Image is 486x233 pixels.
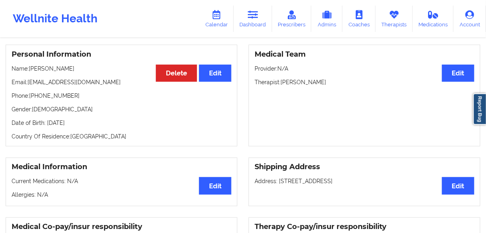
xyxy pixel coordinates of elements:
[12,65,231,73] p: Name: [PERSON_NAME]
[12,92,231,100] p: Phone: [PHONE_NUMBER]
[199,6,234,32] a: Calendar
[442,177,474,194] button: Edit
[454,6,486,32] a: Account
[156,65,197,82] button: Delete
[12,50,231,59] h3: Personal Information
[255,78,474,86] p: Therapist: [PERSON_NAME]
[311,6,343,32] a: Admins
[255,50,474,59] h3: Medical Team
[413,6,454,32] a: Medications
[12,222,231,231] h3: Medical Co-pay/insur responsibility
[272,6,312,32] a: Prescribers
[199,65,231,82] button: Edit
[255,222,474,231] h3: Therapy Co-pay/insur responsibility
[12,177,231,185] p: Current Medications: N/A
[12,191,231,199] p: Allergies: N/A
[12,119,231,127] p: Date of Birth: [DATE]
[343,6,376,32] a: Coaches
[255,177,474,185] p: Address: [STREET_ADDRESS]
[199,177,231,194] button: Edit
[234,6,272,32] a: Dashboard
[12,162,231,172] h3: Medical Information
[442,65,474,82] button: Edit
[376,6,413,32] a: Therapists
[12,78,231,86] p: Email: [EMAIL_ADDRESS][DOMAIN_NAME]
[12,132,231,140] p: Country Of Residence: [GEOGRAPHIC_DATA]
[12,105,231,113] p: Gender: [DEMOGRAPHIC_DATA]
[473,93,486,125] a: Report Bug
[255,162,474,172] h3: Shipping Address
[255,65,474,73] p: Provider: N/A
